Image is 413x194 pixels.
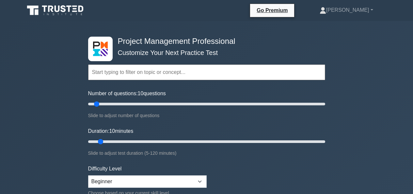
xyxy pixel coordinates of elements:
[88,127,134,135] label: Duration: minutes
[88,165,122,173] label: Difficulty Level
[304,4,389,17] a: [PERSON_NAME]
[115,37,293,46] h4: Project Management Professional
[88,90,166,97] label: Number of questions: questions
[138,91,144,96] span: 10
[88,149,325,157] div: Slide to adjust test duration (5-120 minutes)
[253,6,292,14] a: Go Premium
[88,64,325,80] input: Start typing to filter on topic or concept...
[88,112,325,119] div: Slide to adjust number of questions
[109,128,115,134] span: 10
